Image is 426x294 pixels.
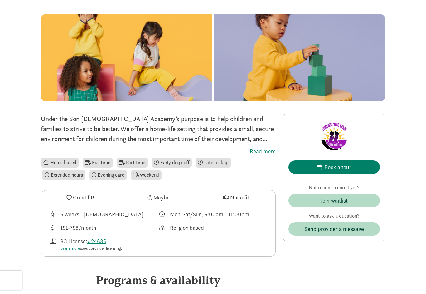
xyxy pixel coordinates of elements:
div: 6 weeks - [DEMOGRAPHIC_DATA] [60,210,143,218]
div: This provider's education philosophy [158,223,268,232]
button: Maybe [119,190,197,205]
li: Evening care [89,170,127,180]
div: about provider licensing. [60,245,122,252]
div: Religion based [170,223,204,232]
li: Early drop-off [152,158,192,168]
div: Join waitlist [321,196,348,205]
div: License number [49,237,158,252]
div: Age range for children that this provider cares for [49,210,158,218]
img: Provider logo [318,119,350,153]
button: Not a fit [197,190,275,205]
li: Late pickup [196,158,231,168]
li: Home based [41,158,79,168]
span: Great fit! [73,193,94,202]
button: Send provider a message [288,222,380,236]
li: Part time [117,158,148,168]
div: Book a tour [324,163,351,171]
button: Great fit! [41,190,119,205]
div: Programs & availability [41,272,276,288]
li: Full time [83,158,113,168]
button: Book a tour [288,160,380,174]
a: Learn more [60,246,80,251]
li: Weekend [131,170,162,180]
div: Class schedule [158,210,268,218]
button: Join waitlist [288,194,380,207]
a: #24685 [87,238,106,245]
span: Not a fit [230,193,249,202]
div: 151-758/month [60,223,96,232]
div: SC License: [60,237,122,252]
label: Read more [41,148,276,155]
p: Under the Son [DEMOGRAPHIC_DATA] Academy’s purpose is to help children and families to strive to ... [41,114,276,144]
p: Want to ask a question? [288,212,380,220]
span: Maybe [153,193,170,202]
span: Send provider a message [304,225,364,233]
li: Extended hours [42,170,85,180]
div: Mon-Sat/Sun, 6:00am - 11:00pm [170,210,249,218]
div: Average tuition for this program [49,223,158,232]
p: Not ready to enroll yet? [288,184,380,191]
